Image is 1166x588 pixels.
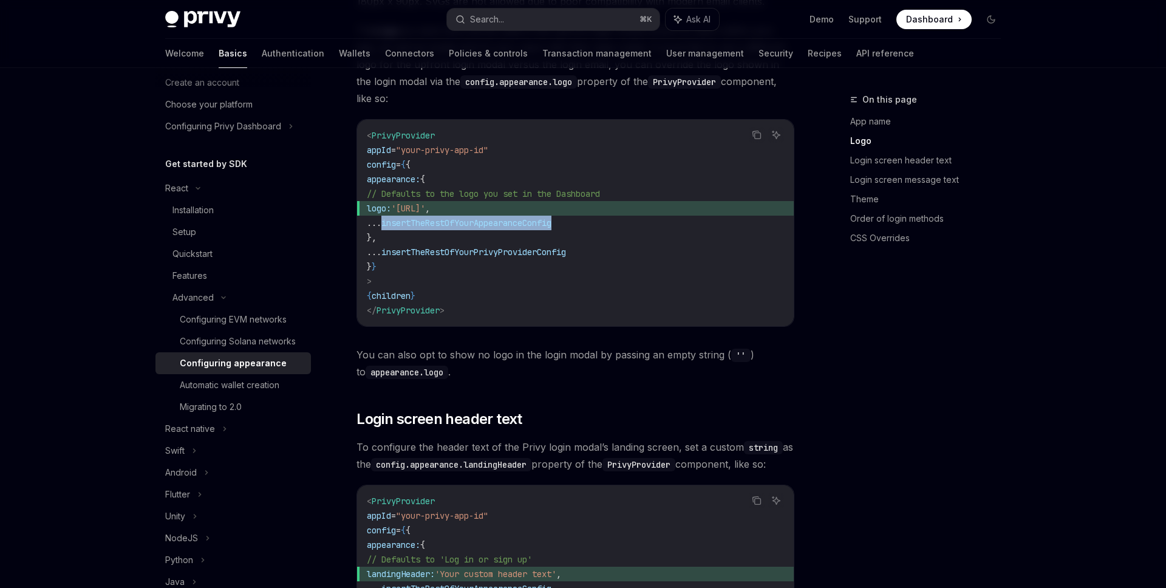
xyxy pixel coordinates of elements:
[367,539,420,550] span: appearance:
[367,510,391,521] span: appId
[155,374,311,396] a: Automatic wallet creation
[470,12,504,27] div: Search...
[906,13,953,26] span: Dashboard
[165,11,240,28] img: dark logo
[367,305,377,316] span: </
[155,352,311,374] a: Configuring appearance
[749,493,765,508] button: Copy the contents from the code block
[420,539,425,550] span: {
[401,159,406,170] span: {
[449,39,528,68] a: Policies & controls
[155,243,311,265] a: Quickstart
[850,190,1011,209] a: Theme
[639,15,652,24] span: ⌘ K
[401,525,406,536] span: {
[381,217,551,228] span: insertTheRestOfYourAppearanceConfig
[165,157,247,171] h5: Get started by SDK
[749,127,765,143] button: Copy the contents from the code block
[367,217,381,228] span: ...
[648,75,721,89] code: PrivyProvider
[165,509,185,524] div: Unity
[862,92,917,107] span: On this page
[420,174,425,185] span: {
[367,203,391,214] span: logo:
[381,247,566,258] span: insertTheRestOfYourPrivyProviderConfig
[165,487,190,502] div: Flutter
[396,145,488,156] span: "your-privy-app-id"
[666,39,744,68] a: User management
[850,151,1011,170] a: Login screen header text
[155,94,311,115] a: Choose your platform
[367,145,391,156] span: appId
[356,409,522,429] span: Login screen header text
[371,458,531,471] code: config.appearance.landingHeader
[180,312,287,327] div: Configuring EVM networks
[391,145,396,156] span: =
[367,554,532,565] span: // Defaults to 'Log in or sign up'
[356,346,794,380] span: You can also opt to show no logo in the login modal by passing an empty string ( ) to .
[172,247,213,261] div: Quickstart
[425,203,430,214] span: ,
[396,525,401,536] span: =
[602,458,675,471] code: PrivyProvider
[367,525,396,536] span: config
[367,496,372,507] span: <
[165,422,215,436] div: React native
[396,159,401,170] span: =
[385,39,434,68] a: Connectors
[165,119,281,134] div: Configuring Privy Dashboard
[172,268,207,283] div: Features
[810,13,834,26] a: Demo
[155,330,311,352] a: Configuring Solana networks
[759,39,793,68] a: Security
[339,39,370,68] a: Wallets
[808,39,842,68] a: Recipes
[850,209,1011,228] a: Order of login methods
[180,356,287,371] div: Configuring appearance
[372,496,435,507] span: PrivyProvider
[180,378,279,392] div: Automatic wallet creation
[542,39,652,68] a: Transaction management
[850,228,1011,248] a: CSS Overrides
[172,290,214,305] div: Advanced
[406,525,411,536] span: {
[165,443,185,458] div: Swift
[165,465,197,480] div: Android
[367,569,435,579] span: landingHeader:
[219,39,247,68] a: Basics
[666,9,719,30] button: Ask AI
[391,203,425,214] span: '[URL]'
[377,305,440,316] span: PrivyProvider
[440,305,445,316] span: >
[731,349,751,362] code: ''
[172,225,196,239] div: Setup
[155,221,311,243] a: Setup
[155,265,311,287] a: Features
[367,276,372,287] span: >
[367,290,372,301] span: {
[856,39,914,68] a: API reference
[165,39,204,68] a: Welcome
[165,553,193,567] div: Python
[366,366,448,379] code: appearance.logo
[768,127,784,143] button: Ask AI
[391,510,396,521] span: =
[155,309,311,330] a: Configuring EVM networks
[367,261,372,272] span: }
[686,13,711,26] span: Ask AI
[447,9,660,30] button: Search...⌘K
[556,569,561,579] span: ,
[367,130,372,141] span: <
[165,181,188,196] div: React
[981,10,1001,29] button: Toggle dark mode
[850,131,1011,151] a: Logo
[262,39,324,68] a: Authentication
[396,510,488,521] span: "your-privy-app-id"
[367,188,600,199] span: // Defaults to the logo you set in the Dashboard
[850,170,1011,190] a: Login screen message text
[768,493,784,508] button: Ask AI
[372,290,411,301] span: children
[406,159,411,170] span: {
[356,439,794,473] span: To configure the header text of the Privy login modal’s landing screen, set a custom as the prope...
[180,334,296,349] div: Configuring Solana networks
